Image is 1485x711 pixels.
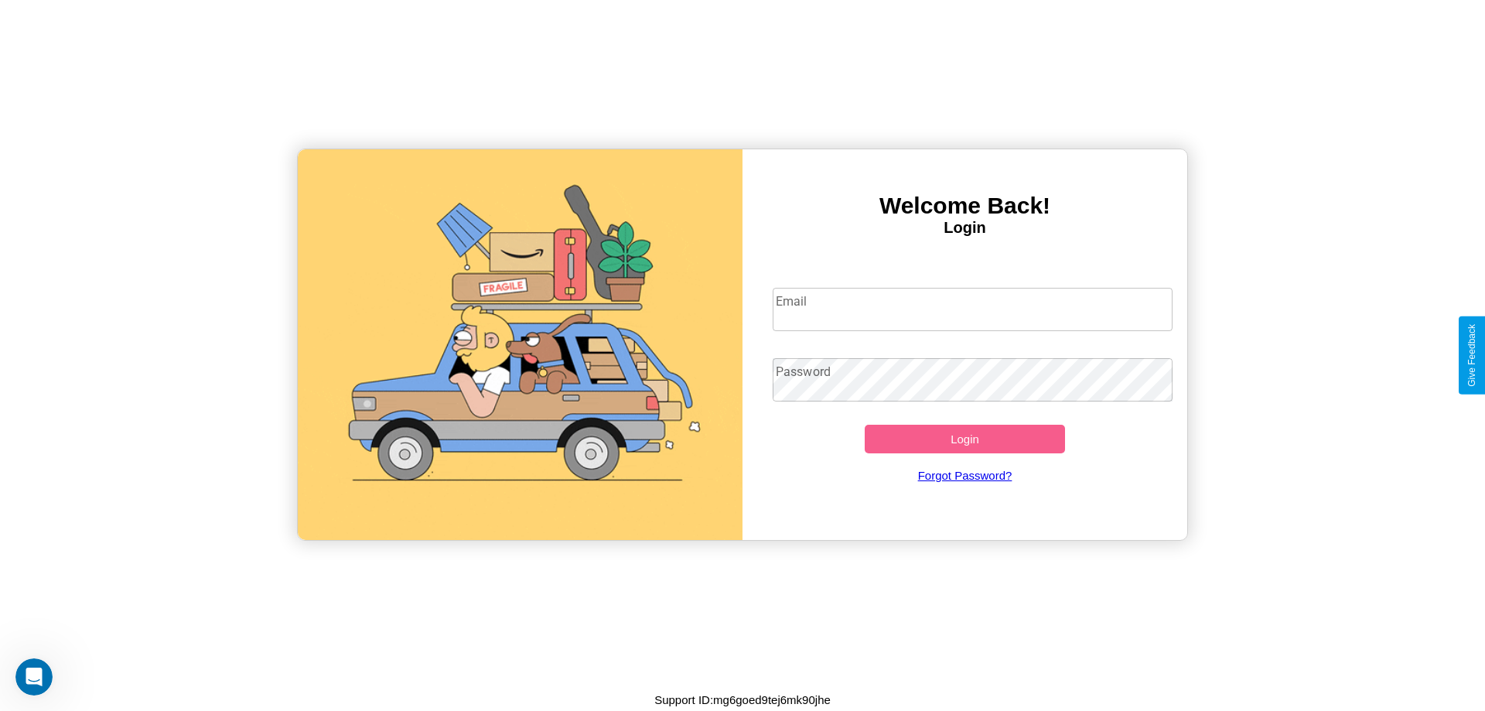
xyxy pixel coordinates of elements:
iframe: Intercom live chat [15,658,53,696]
button: Login [865,425,1065,453]
div: Give Feedback [1466,324,1477,387]
p: Support ID: mg6goed9tej6mk90jhe [654,689,831,710]
h4: Login [742,219,1187,237]
img: gif [298,149,742,540]
h3: Welcome Back! [742,193,1187,219]
a: Forgot Password? [765,453,1166,497]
